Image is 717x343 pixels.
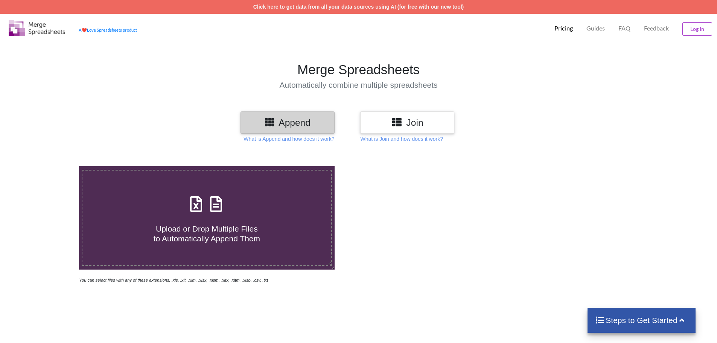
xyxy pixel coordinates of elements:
[253,4,464,10] a: Click here to get data from all your data sources using AI (for free with our new tool)
[154,224,260,242] span: Upload or Drop Multiple Files to Automatically Append Them
[554,24,573,32] p: Pricing
[360,135,443,143] p: What is Join and how does it work?
[79,278,268,282] i: You can select files with any of these extensions: .xls, .xlt, .xlm, .xlsx, .xlsm, .xltx, .xltm, ...
[586,24,605,32] p: Guides
[682,22,712,36] button: Log In
[244,135,334,143] p: What is Append and how does it work?
[82,27,87,32] span: heart
[9,20,65,36] img: Logo.png
[618,24,630,32] p: FAQ
[595,316,688,325] h4: Steps to Get Started
[246,117,329,128] h3: Append
[644,25,669,31] span: Feedback
[79,27,137,32] a: AheartLove Spreadsheets product
[366,117,449,128] h3: Join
